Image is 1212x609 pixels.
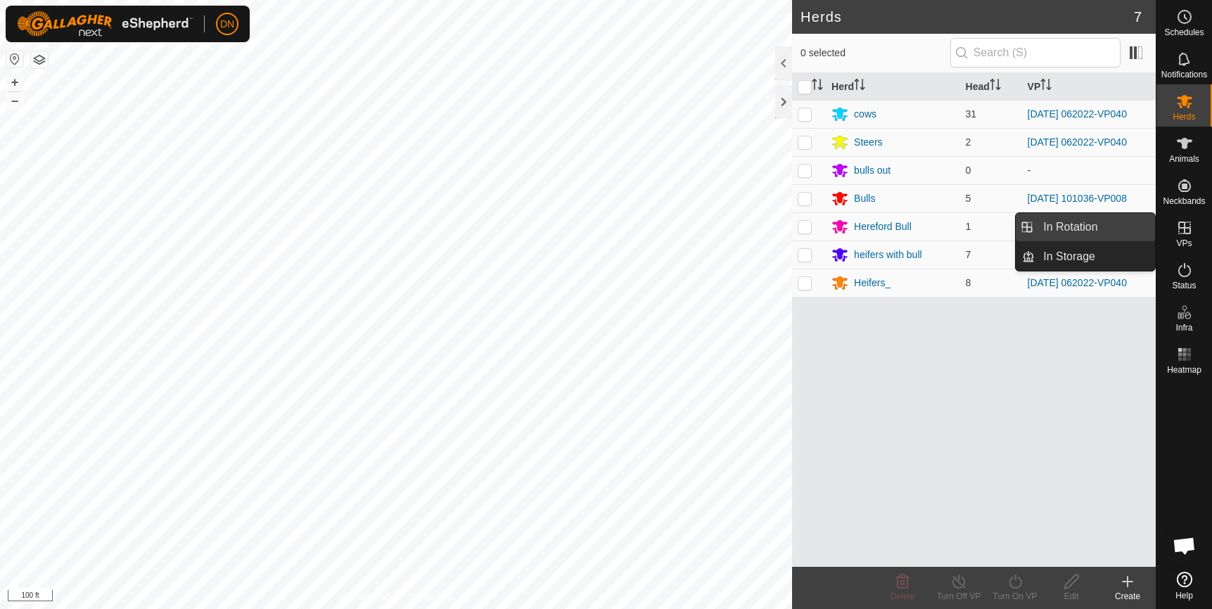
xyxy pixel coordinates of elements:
div: Turn On VP [987,590,1043,603]
span: Schedules [1164,28,1204,37]
span: 1 [966,221,971,232]
a: In Rotation [1035,213,1155,241]
span: Herds [1173,113,1195,121]
span: 7 [966,249,971,260]
span: Delete [891,591,915,601]
span: Infra [1175,323,1192,332]
span: Heatmap [1167,366,1201,374]
div: bulls out [854,163,891,178]
span: 0 [966,165,971,176]
div: Create [1099,590,1156,603]
th: Herd [826,73,959,101]
input: Search (S) [950,38,1121,68]
span: In Storage [1043,248,1095,265]
span: Notifications [1161,70,1207,79]
td: - [1022,156,1156,184]
a: [DATE] 062022-VP040 [1028,108,1127,120]
li: In Rotation [1016,213,1155,241]
p-sorticon: Activate to sort [990,81,1001,92]
span: 0 selected [800,46,950,60]
a: [DATE] 101036-VP008 [1028,193,1127,204]
span: 5 [966,193,971,204]
div: Bulls [854,191,875,206]
span: 31 [966,108,977,120]
a: [DATE] 062022-VP040 [1028,136,1127,148]
th: VP [1022,73,1156,101]
span: In Rotation [1043,219,1097,236]
div: cows [854,107,876,122]
p-sorticon: Activate to sort [812,81,823,92]
div: Steers [854,135,882,150]
span: DN [220,17,234,32]
span: 7 [1134,6,1142,27]
span: VPs [1176,239,1192,248]
div: Turn Off VP [931,590,987,603]
a: In Storage [1035,243,1155,271]
div: Heifers_ [854,276,891,290]
span: Help [1175,591,1193,600]
button: Map Layers [31,51,48,68]
div: Open chat [1163,525,1206,567]
span: Status [1172,281,1196,290]
span: Neckbands [1163,197,1205,205]
a: [DATE] 062022-VP040 [1028,277,1127,288]
a: Privacy Policy [340,591,393,603]
a: Contact Us [410,591,452,603]
p-sorticon: Activate to sort [1040,81,1052,92]
li: In Storage [1016,243,1155,271]
th: Head [960,73,1022,101]
img: Gallagher Logo [17,11,193,37]
button: – [6,92,23,109]
a: Help [1156,566,1212,605]
button: + [6,74,23,91]
span: 8 [966,277,971,288]
div: heifers with bull [854,248,922,262]
div: Edit [1043,590,1099,603]
span: 2 [966,136,971,148]
h2: Herds [800,8,1134,25]
span: Animals [1169,155,1199,163]
button: Reset Map [6,51,23,68]
p-sorticon: Activate to sort [854,81,865,92]
div: Hereford Bull [854,219,912,234]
